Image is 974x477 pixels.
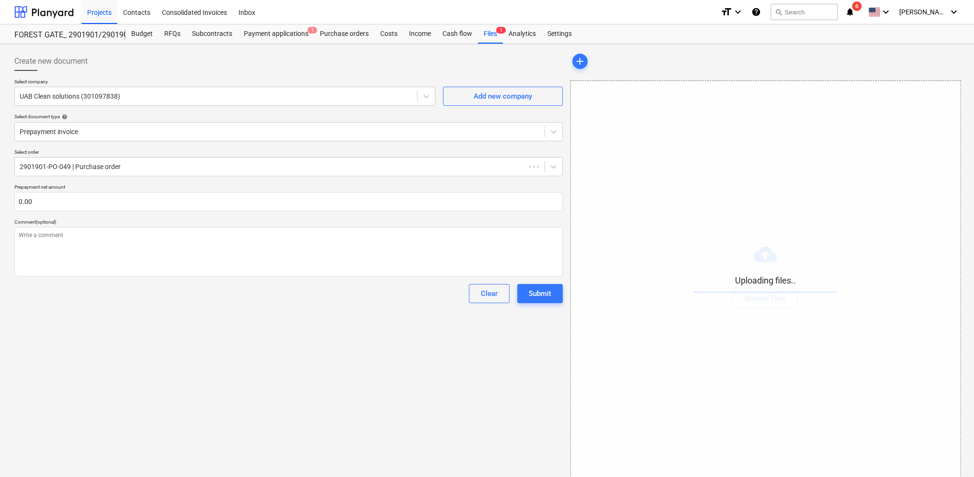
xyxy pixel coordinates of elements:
span: 6 [852,1,861,11]
span: add [574,56,586,67]
a: Subcontracts [186,24,238,44]
p: Prepayment net amount [14,184,563,192]
a: Settings [542,24,578,44]
span: 1 [496,27,506,34]
p: Uploading files.. [693,275,837,286]
a: Income [403,24,437,44]
button: Submit [517,284,563,303]
span: [PERSON_NAME] [899,8,947,16]
div: Payment applications [238,24,314,44]
div: Add new company [474,90,532,102]
a: Budget [125,24,159,44]
a: Analytics [503,24,542,44]
span: 1 [307,27,317,34]
i: keyboard_arrow_down [880,6,892,18]
i: keyboard_arrow_down [732,6,744,18]
button: Search [770,4,838,20]
span: help [60,114,68,120]
span: Create new document [14,56,88,67]
p: Select order [14,149,563,157]
a: Costs [374,24,403,44]
div: Submit [529,287,551,300]
a: Payment applications1 [238,24,314,44]
a: Files1 [478,24,503,44]
i: format_size [721,6,732,18]
a: RFQs [159,24,186,44]
i: notifications [845,6,855,18]
div: Select document type [14,114,563,120]
a: Cash flow [437,24,478,44]
input: Prepayment net amount [14,192,563,211]
div: Files [478,24,503,44]
span: search [775,8,782,16]
p: Select company [14,79,435,87]
i: keyboard_arrow_down [948,6,960,18]
div: FOREST GATE_ 2901901/2901902/2901903 [14,30,114,40]
button: Add new company [443,87,563,106]
iframe: Chat Widget [926,431,974,477]
div: Clear [481,287,498,300]
a: Purchase orders [314,24,374,44]
i: Knowledge base [751,6,761,18]
button: Clear [469,284,510,303]
div: Comment (optional) [14,219,563,225]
